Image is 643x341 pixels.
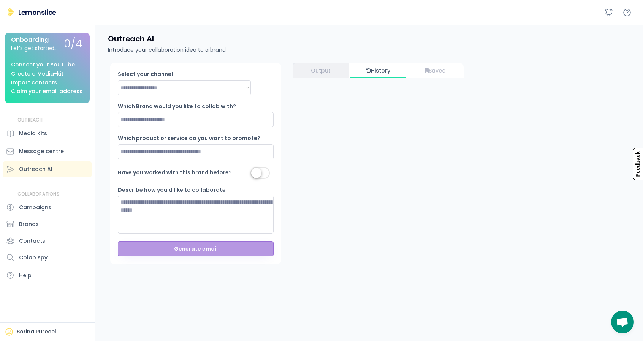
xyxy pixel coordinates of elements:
div: Select your channel [118,71,194,78]
div: Colab spy [19,254,48,262]
h4: Outreach AI [108,34,154,44]
div: Let's get started... [11,46,58,51]
div: Describe how you'd like to collaborate [118,186,226,194]
div: Message centre [19,147,64,155]
div: Which product or service do you want to promote? [118,135,260,142]
div: Outreach AI [19,165,52,173]
div: Contacts [19,237,45,245]
div: Brands [19,220,39,228]
div: Have you worked with this brand before? [118,169,232,177]
div: Campaigns [19,204,51,212]
div: Introduce your collaboration idea to a brand [108,46,226,54]
div: Saved [407,68,464,74]
div: Which Brand would you like to collab with? [118,103,236,111]
button: Generate email [118,241,274,256]
div: Lemonslice [18,8,56,17]
div: Media Kits [19,129,47,137]
div: Onboarding [11,36,49,43]
div: Import contacts [11,80,57,85]
div: 0/4 [64,38,82,50]
div: COLLABORATIONS [17,191,59,197]
div: Create a Media-kit [11,71,63,77]
div: Output [293,68,349,74]
div: Sorina Purecel [17,328,56,336]
img: Lemonslice [6,8,15,17]
a: Deschideți chat-ul [611,311,634,333]
div: Connect your YouTube [11,62,75,68]
div: Help [19,272,32,279]
div: Claim your email address [11,88,82,94]
div: History [350,68,407,74]
div: OUTREACH [17,117,43,123]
